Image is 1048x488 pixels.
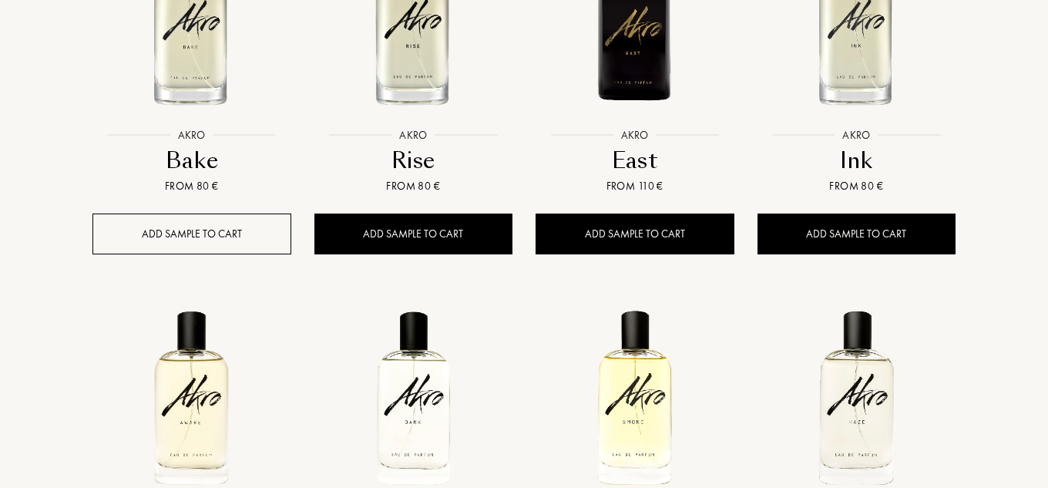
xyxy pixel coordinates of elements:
div: From 80 € [321,178,507,194]
div: Add sample to cart [757,214,956,254]
div: Ink [764,146,950,176]
div: East [542,146,728,176]
div: From 80 € [764,178,950,194]
div: From 110 € [542,178,728,194]
div: Add sample to cart [92,214,291,254]
div: Bake [99,146,285,176]
div: Add sample to cart [314,214,513,254]
div: Rise [321,146,507,176]
div: From 80 € [99,178,285,194]
div: Add sample to cart [536,214,734,254]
